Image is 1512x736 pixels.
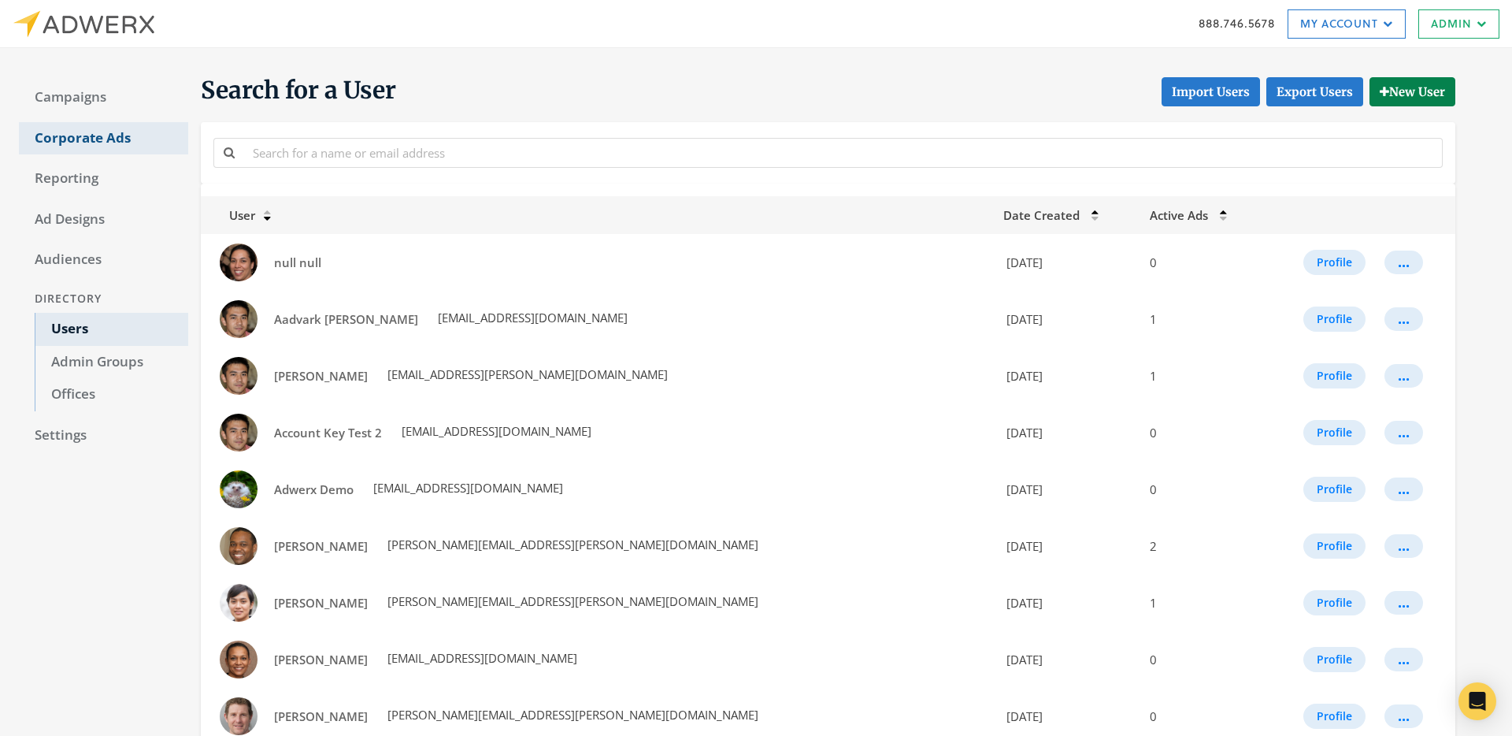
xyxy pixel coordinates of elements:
[220,470,258,508] img: Adwerx Demo profile
[994,404,1140,461] td: [DATE]
[1384,704,1423,728] button: ...
[35,346,188,379] a: Admin Groups
[1303,477,1366,502] button: Profile
[1140,461,1262,518] td: 0
[1303,647,1366,672] button: Profile
[1150,207,1208,223] span: Active Ads
[1398,489,1410,490] div: ...
[264,589,378,618] a: [PERSON_NAME]
[35,313,188,346] a: Users
[274,652,368,667] span: [PERSON_NAME]
[220,414,258,452] img: Account Key Test 2 profile
[994,291,1140,348] td: [DATE]
[19,122,188,155] a: Corporate Ads
[1303,420,1366,445] button: Profile
[274,595,368,611] span: [PERSON_NAME]
[994,234,1140,291] td: [DATE]
[201,75,396,106] span: Search for a User
[19,243,188,277] a: Audiences
[1384,307,1423,331] button: ...
[384,537,758,552] span: [PERSON_NAME][EMAIL_ADDRESS][PERSON_NAME][DOMAIN_NAME]
[1140,291,1262,348] td: 1
[220,641,258,678] img: Candice Walton profile
[274,425,382,440] span: Account Key Test 2
[220,584,258,622] img: Brittany Cresswell profile
[1162,77,1260,106] button: Import Users
[220,697,258,735] img: Christopher King profile
[1140,631,1262,688] td: 0
[19,162,188,195] a: Reporting
[1384,478,1423,501] button: ...
[1398,375,1410,377] div: ...
[264,305,428,334] a: Aadvark [PERSON_NAME]
[243,138,1443,167] input: Search for a name or email address
[1303,533,1366,559] button: Profile
[1384,534,1423,558] button: ...
[1199,15,1275,32] a: 888.746.5678
[1369,77,1455,106] button: New User
[994,574,1140,631] td: [DATE]
[1384,251,1423,274] button: ...
[398,423,591,439] span: [EMAIL_ADDRESS][DOMAIN_NAME]
[220,527,258,565] img: Arnold Reese profile
[1398,545,1410,547] div: ...
[264,702,378,731] a: [PERSON_NAME]
[384,707,758,723] span: [PERSON_NAME][EMAIL_ADDRESS][PERSON_NAME][DOMAIN_NAME]
[1398,262,1410,263] div: ...
[264,475,364,504] a: Adwerx Demo
[1140,234,1262,291] td: 0
[1398,716,1410,717] div: ...
[1303,363,1366,388] button: Profile
[435,310,628,325] span: [EMAIL_ADDRESS][DOMAIN_NAME]
[1384,364,1423,388] button: ...
[19,81,188,114] a: Campaigns
[264,248,332,277] a: null null
[1140,574,1262,631] td: 1
[19,419,188,452] a: Settings
[1384,591,1423,615] button: ...
[1303,590,1366,615] button: Profile
[1384,648,1423,671] button: ...
[1398,659,1410,660] div: ...
[384,650,577,666] span: [EMAIL_ADDRESS][DOMAIN_NAME]
[1398,318,1410,320] div: ...
[35,378,188,411] a: Offices
[1303,250,1366,275] button: Profile
[220,243,258,281] img: null null profile
[1303,704,1366,729] button: Profile
[994,348,1140,404] td: [DATE]
[994,518,1140,574] td: [DATE]
[274,708,368,724] span: [PERSON_NAME]
[19,203,188,236] a: Ad Designs
[1398,602,1410,604] div: ...
[1266,77,1363,106] a: Export Users
[994,461,1140,518] td: [DATE]
[264,532,378,561] a: [PERSON_NAME]
[384,593,758,609] span: [PERSON_NAME][EMAIL_ADDRESS][PERSON_NAME][DOMAIN_NAME]
[274,311,418,327] span: Aadvark [PERSON_NAME]
[1140,518,1262,574] td: 2
[264,645,378,675] a: [PERSON_NAME]
[384,366,668,382] span: [EMAIL_ADDRESS][PERSON_NAME][DOMAIN_NAME]
[370,480,563,496] span: [EMAIL_ADDRESS][DOMAIN_NAME]
[220,357,258,395] img: Aaron Campbell profile
[1288,9,1406,39] a: My Account
[1140,348,1262,404] td: 1
[220,300,258,338] img: Aadvark Tom profile
[274,255,321,270] span: null null
[264,362,378,391] a: [PERSON_NAME]
[264,418,392,448] a: Account Key Test 2
[13,10,154,38] img: Adwerx
[19,284,188,314] div: Directory
[210,207,255,223] span: User
[1140,404,1262,461] td: 0
[1418,9,1499,39] a: Admin
[1303,307,1366,332] button: Profile
[994,631,1140,688] td: [DATE]
[274,481,354,497] span: Adwerx Demo
[1398,432,1410,433] div: ...
[1003,207,1080,223] span: Date Created
[1384,421,1423,444] button: ...
[224,147,235,158] i: Search for a name or email address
